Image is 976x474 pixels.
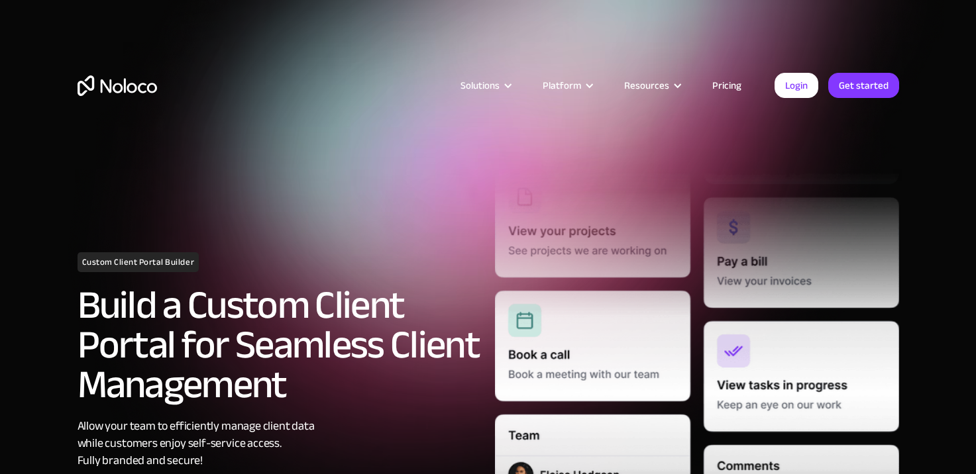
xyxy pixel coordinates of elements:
a: Get started [828,73,899,98]
div: Solutions [444,77,526,94]
a: Pricing [696,77,758,94]
div: Platform [543,77,581,94]
div: Platform [526,77,608,94]
div: Allow your team to efficiently manage client data while customers enjoy self-service access. Full... [78,418,482,469]
h1: Custom Client Portal Builder [78,252,199,272]
div: Resources [624,77,669,94]
a: Login [775,73,818,98]
div: Solutions [461,77,500,94]
h2: Build a Custom Client Portal for Seamless Client Management [78,285,482,404]
div: Resources [608,77,696,94]
a: home [78,75,157,96]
